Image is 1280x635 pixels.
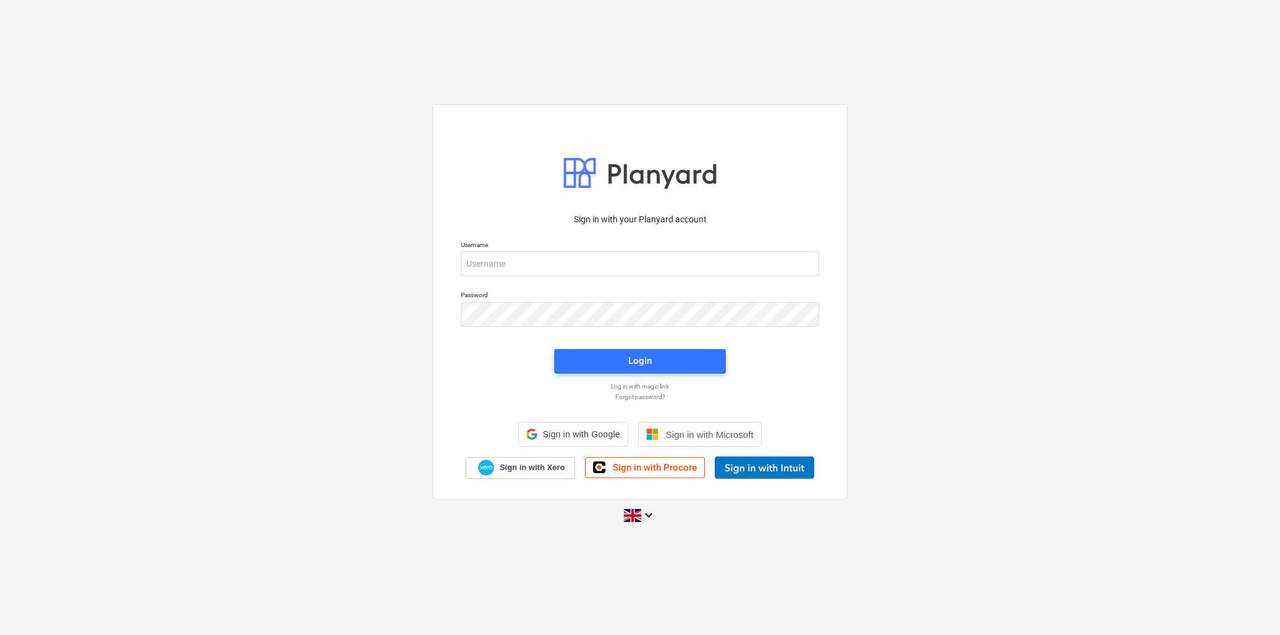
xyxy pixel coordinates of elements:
[500,462,565,473] span: Sign in with Xero
[628,353,652,369] div: Login
[646,428,659,440] img: Microsoft logo
[461,213,819,226] p: Sign in with your Planyard account
[554,349,726,374] button: Login
[585,457,705,478] a: Sign in with Procore
[542,429,620,439] span: Sign in with Google
[461,241,819,251] p: Username
[641,508,656,523] i: keyboard_arrow_down
[466,457,576,479] a: Sign in with Xero
[455,382,825,390] a: Log in with magic link
[455,393,825,401] a: Forgot password?
[518,422,628,447] div: Sign in with Google
[461,291,819,301] p: Password
[478,460,494,476] img: Xero logo
[666,429,754,440] span: Sign in with Microsoft
[613,462,697,473] span: Sign in with Procore
[461,251,819,276] input: Username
